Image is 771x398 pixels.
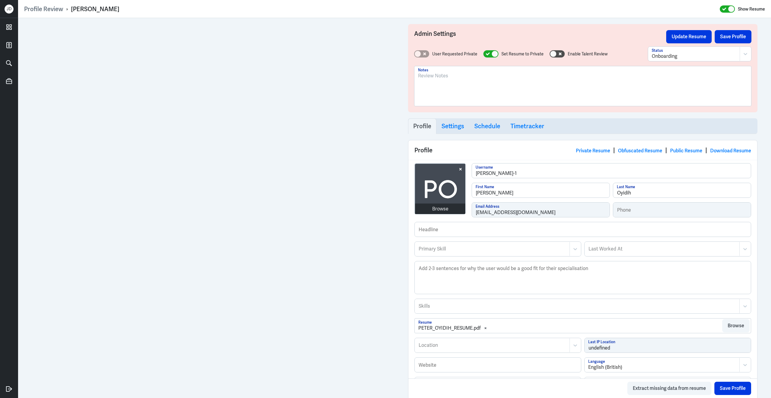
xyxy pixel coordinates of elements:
label: Enable Talent Review [568,51,608,57]
input: Email Address [472,203,610,217]
input: Linkedin [415,377,581,392]
input: Twitter [585,377,751,392]
input: Username [472,163,751,178]
img: avatar.jpg [415,164,466,214]
label: Set Resume to Private [501,51,544,57]
button: Save Profile [714,382,751,395]
div: PETER_OYIDIH_RESUME.pdf [418,325,481,332]
div: Profile [408,140,757,160]
input: Website [415,358,581,372]
div: [PERSON_NAME] [71,5,119,13]
h3: Timetracker [510,123,544,130]
button: Extract missing data from resume [627,382,711,395]
label: Show Resume [738,5,765,13]
h3: Schedule [474,123,500,130]
button: Save Profile [715,30,751,43]
h3: Profile [413,123,431,130]
label: User Requested Private [432,51,477,57]
a: Profile Review [24,5,63,13]
input: Phone [613,203,751,217]
iframe: https://ppcdn.hiredigital.com/register/efe449e2/resumes/561645007/PETER_OYIDIH_RESUME.pdf?Expires... [32,24,381,392]
a: Private Resume [576,148,610,154]
a: Obfuscated Resume [618,148,662,154]
div: | | | [576,146,751,155]
input: Headline [415,222,751,237]
a: Download Resume [710,148,751,154]
input: First Name [472,183,610,197]
a: Public Resume [670,148,702,154]
input: Last IP Location [585,338,751,353]
h3: Admin Settings [414,30,666,43]
button: Update Resume [666,30,712,43]
div: Browse [432,205,448,213]
p: › [63,5,71,13]
div: J D [5,5,14,14]
input: Last Name [613,183,751,197]
button: Browse [722,319,750,332]
h3: Settings [442,123,464,130]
